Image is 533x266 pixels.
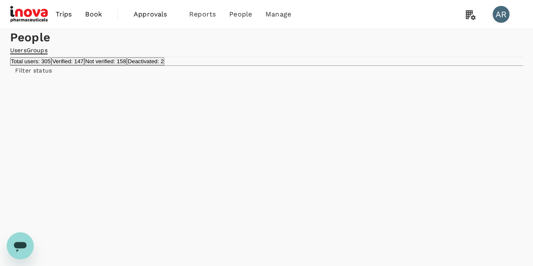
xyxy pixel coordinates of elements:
h1: People [10,29,523,46]
iframe: Button to launch messaging window [7,232,34,259]
button: Verified: 147 [51,57,84,65]
img: iNova Pharmaceuticals [10,5,49,24]
span: Filter status [10,67,57,74]
span: People [229,9,252,19]
span: Manage [265,9,291,19]
div: AR [493,6,509,23]
a: Users [10,46,27,54]
button: Not verified: 158 [84,57,127,65]
a: Groups [27,46,48,54]
button: Deactivated: 2 [127,57,164,65]
span: Reports [189,9,216,19]
button: Total users: 305 [10,57,51,65]
span: Book [85,9,102,19]
span: Trips [56,9,72,19]
span: Approvals [134,9,176,19]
